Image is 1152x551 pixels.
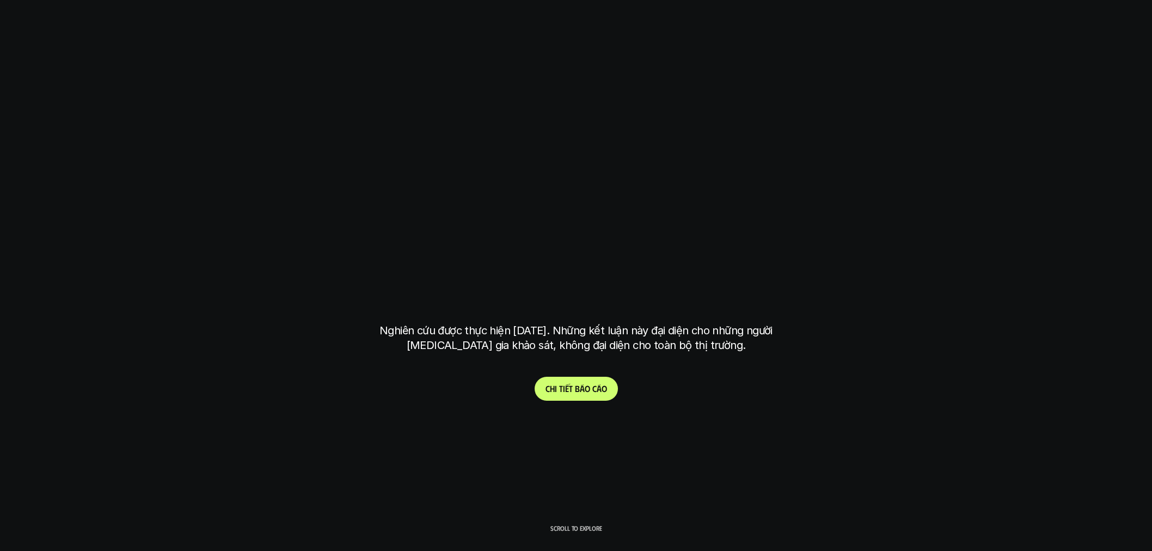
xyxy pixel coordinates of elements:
p: Nghiên cứu được thực hiện [DATE]. Những kết luận này đại diện cho những người [MEDICAL_DATA] gia ... [372,323,780,353]
span: i [563,383,565,394]
span: ế [565,383,569,394]
span: o [585,383,590,394]
span: á [597,383,602,394]
span: i [555,383,557,394]
a: Chitiếtbáocáo [535,377,618,401]
span: t [559,383,563,394]
span: o [602,383,607,394]
h1: tại [GEOGRAPHIC_DATA] [382,266,770,312]
span: á [580,383,585,394]
span: t [569,383,573,394]
p: Scroll to explore [550,524,602,532]
h1: phạm vi công việc của [377,180,775,226]
span: h [550,383,555,394]
span: C [546,383,550,394]
span: c [592,383,597,394]
span: b [575,383,580,394]
h6: Kết quả nghiên cứu [538,154,621,166]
